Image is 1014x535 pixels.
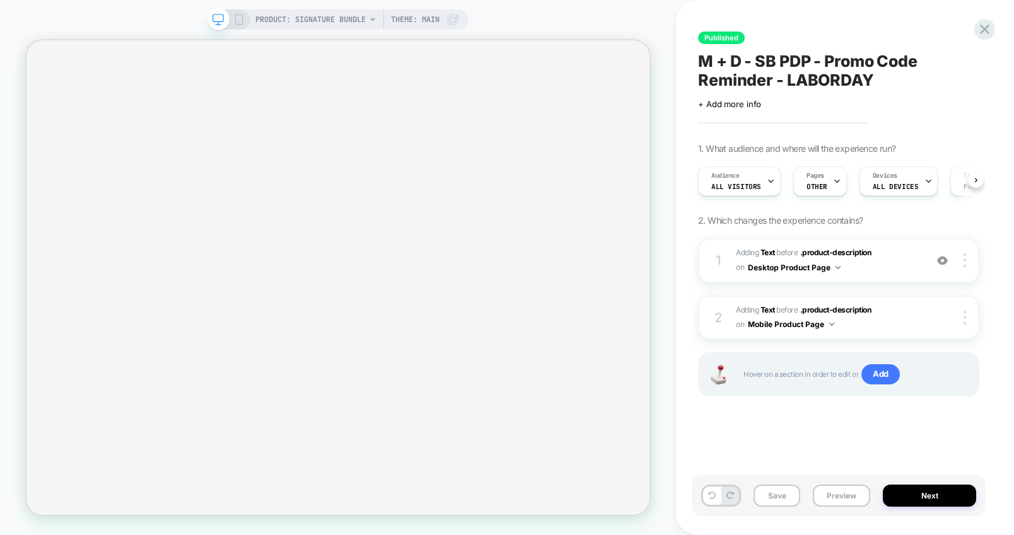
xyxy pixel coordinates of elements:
span: Trigger [964,171,988,180]
span: PRODUCT: Signature Bundle [255,9,366,30]
span: on [736,260,744,274]
img: down arrow [829,323,834,326]
span: 1. What audience and where will the experience run? [698,143,895,154]
img: close [964,311,966,325]
img: Joystick [706,365,731,384]
span: 2. Which changes the experience contains? [698,215,863,226]
span: Adding [736,248,775,257]
b: Text [760,305,775,314]
span: BEFORE [776,248,798,257]
div: 2 [712,306,725,329]
span: Pages [807,171,824,180]
span: .product-description [800,248,871,257]
div: 1 [712,249,725,272]
span: OTHER [807,182,827,191]
span: Published [698,32,745,44]
span: Page Load [964,182,1001,191]
span: ALL DEVICES [873,182,918,191]
span: Adding [736,305,775,314]
span: BEFORE [776,305,798,314]
button: Preview [813,485,870,507]
span: + Add more info [698,99,761,109]
button: Desktop Product Page [748,260,841,275]
img: down arrow [836,266,841,269]
span: M + D - SB PDP - Promo Code Reminder - LABORDAY [698,52,979,89]
span: on [736,318,744,331]
img: close [964,253,966,267]
b: Text [760,248,775,257]
button: Mobile Product Page [748,316,834,332]
button: Save [754,485,800,507]
button: Next [883,485,976,507]
span: .product-description [800,305,871,314]
span: Devices [873,171,897,180]
span: All Visitors [711,182,761,191]
span: Hover on a section in order to edit or [743,364,965,384]
img: crossed eye [937,255,948,266]
span: Audience [711,171,740,180]
span: Add [861,364,900,384]
span: Theme: MAIN [391,9,440,30]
